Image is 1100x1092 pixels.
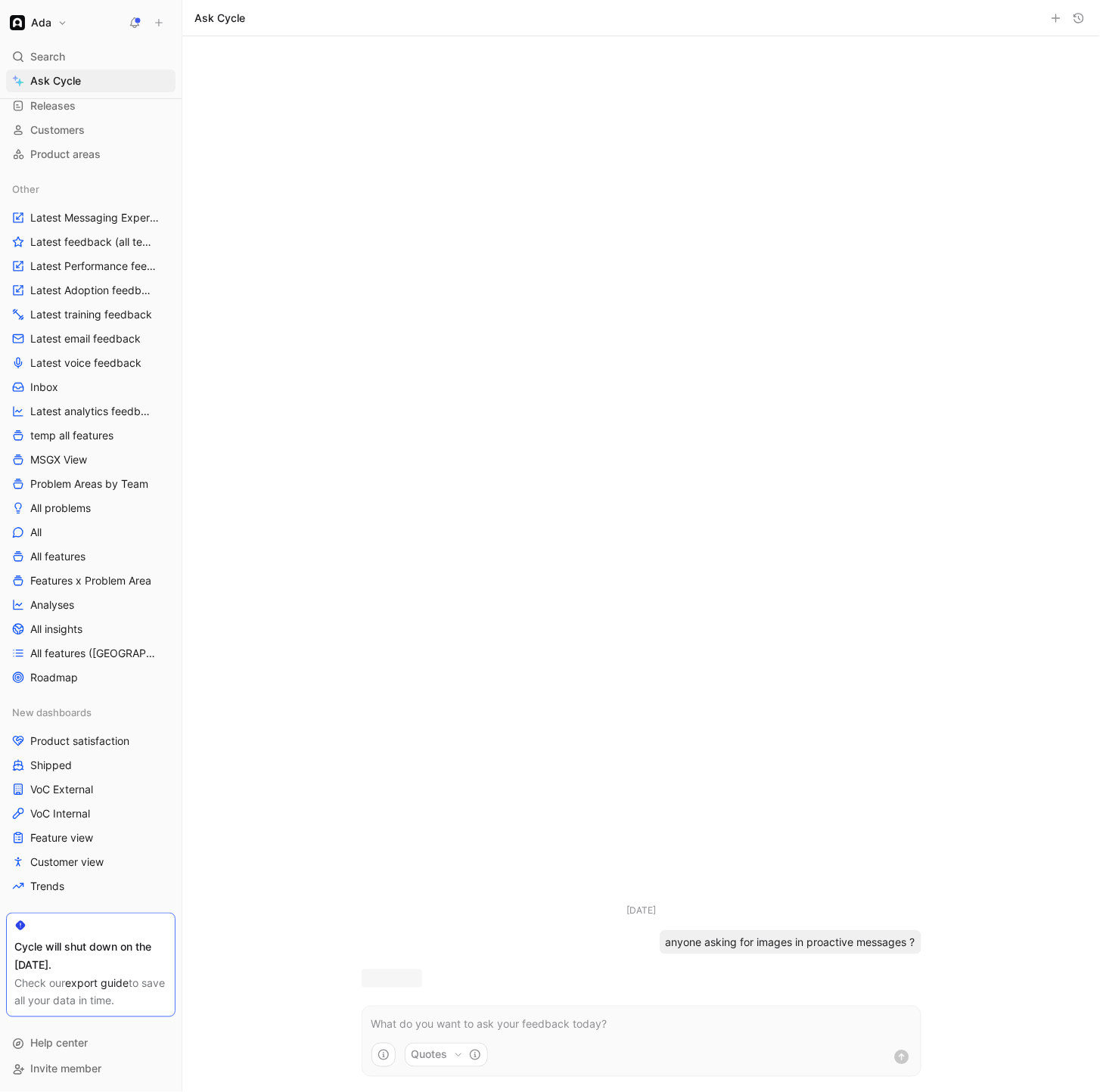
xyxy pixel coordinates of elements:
span: All insights [30,622,82,637]
a: Ask Cycle [6,70,176,92]
a: Latest email feedback [6,327,176,350]
a: VoC Internal [6,802,176,825]
a: Analyses [6,594,176,616]
div: OtherLatest Messaging Experience feedbackLatest feedback (all teams)Latest Performance feedbackLa... [6,178,176,689]
a: Latest Adoption feedback [6,279,176,302]
div: Check our to save all your data in time. [14,974,167,1010]
span: Inbox [30,380,58,395]
img: Ada [10,15,25,30]
a: All insights [6,618,176,641]
h1: Ada [31,16,51,29]
a: Customers [6,119,176,141]
button: Quotes [405,1043,488,1067]
span: VoC Internal [30,806,90,821]
span: Releases [30,98,76,113]
a: Releases [6,95,176,117]
span: Shipped [30,758,72,773]
span: All features ([GEOGRAPHIC_DATA]) [30,646,158,661]
a: Latest Performance feedback [6,255,176,278]
a: Product areas [6,143,176,166]
div: anyone asking for images in proactive messages ? [660,930,921,954]
span: Latest voice feedback [30,355,141,371]
a: Feature view [6,827,176,849]
span: Customer view [30,855,104,870]
a: Latest feedback (all teams) [6,231,176,253]
span: Latest training feedback [30,307,152,322]
span: All features [30,549,85,564]
span: Product areas [30,147,101,162]
div: Help center [6,1032,176,1055]
a: All features ([GEOGRAPHIC_DATA]) [6,642,176,665]
span: VoC External [30,782,93,797]
span: Latest Adoption feedback [30,283,155,298]
span: All problems [30,501,91,516]
div: Search [6,45,176,68]
span: Invite member [30,1063,101,1075]
span: Latest email feedback [30,331,141,346]
a: Product satisfaction [6,730,176,752]
div: Invite member [6,1058,176,1081]
span: Feature view [30,830,93,845]
span: Latest analytics feedback [30,404,155,419]
a: Roadmap [6,666,176,689]
span: Roadmap [30,670,78,685]
a: Latest training feedback [6,303,176,326]
span: Product satisfaction [30,734,129,749]
a: Latest Messaging Experience feedback [6,206,176,229]
a: All features [6,545,176,568]
span: Search [30,48,65,66]
span: MSGX View [30,452,87,467]
span: Latest feedback (all teams) [30,234,156,250]
div: Cycle will shut down on the [DATE]. [14,938,167,974]
a: Trends [6,875,176,898]
a: Latest voice feedback [6,352,176,374]
a: MSGX View [6,448,176,471]
div: Other [6,178,176,200]
span: temp all features [30,428,113,443]
span: Features x Problem Area [30,573,151,588]
a: Features x Problem Area [6,569,176,592]
span: Trends [30,879,64,894]
span: New dashboards [12,705,92,720]
div: New dashboardsProduct satisfactionShippedVoC ExternalVoC InternalFeature viewCustomer viewTrends [6,701,176,898]
a: Problem Areas by Team [6,473,176,495]
span: Analyses [30,597,74,613]
a: All [6,521,176,544]
span: Latest Performance feedback [30,259,157,274]
span: Help center [30,1037,88,1050]
span: Customers [30,123,85,138]
a: Latest analytics feedback [6,400,176,423]
a: temp all features [6,424,176,447]
div: New dashboards [6,701,176,724]
div: [DATE] [626,903,656,918]
a: VoC External [6,778,176,801]
span: All [30,525,42,540]
span: Ask Cycle [30,72,81,90]
a: All problems [6,497,176,520]
button: AdaAda [6,12,71,33]
a: Shipped [6,754,176,777]
span: Problem Areas by Team [30,476,148,492]
a: Inbox [6,376,176,399]
a: Customer view [6,851,176,873]
h1: Ask Cycle [194,11,245,26]
span: Latest Messaging Experience feedback [30,210,160,225]
a: export guide [65,976,129,989]
span: Other [12,181,39,197]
